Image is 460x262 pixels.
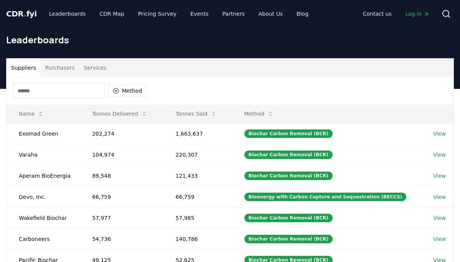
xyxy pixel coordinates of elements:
div: Biochar Carbon Removal (BCR) [244,214,333,222]
td: Carboneers [7,228,80,249]
button: Tonnes Delivered [86,106,153,121]
a: View [433,214,446,222]
span: Log in [406,10,429,18]
div: Bioenergy with Carbon Capture and Sequestration (BECCS) [244,193,407,201]
a: View [433,151,446,159]
td: Varaha [7,144,80,165]
td: Wakefield Biochar [7,207,80,228]
nav: Main [43,7,315,21]
td: 121,433 [163,165,232,186]
td: 57,977 [80,207,163,228]
a: Blog [290,7,315,21]
td: 54,736 [80,228,163,249]
span: . [24,9,26,18]
span: CDR fyi [6,9,37,18]
button: Method [108,85,147,97]
a: CDR.fyi [6,8,37,19]
a: View [433,130,446,138]
td: 57,985 [163,207,232,228]
a: Log in [399,7,435,21]
h1: Leaderboards [6,34,454,46]
td: 66,759 [163,186,232,207]
div: Biochar Carbon Removal (BCR) [244,129,333,138]
td: Aperam BioEnergia [7,165,80,186]
td: 89,548 [80,165,163,186]
td: 104,974 [80,144,163,165]
a: Pricing Survey [132,7,183,21]
button: Purchasers [41,59,79,77]
td: Gevo, Inc. [7,186,80,207]
a: View [433,235,446,243]
td: Exomad Green [7,123,80,144]
td: 140,786 [163,228,232,249]
nav: Main [357,7,435,21]
button: Tonnes Sold [170,106,223,121]
td: 66,759 [80,186,163,207]
a: View [433,193,446,201]
div: Biochar Carbon Removal (BCR) [244,151,333,159]
button: Name [13,106,50,121]
button: Services [79,59,111,77]
button: Method [238,106,280,121]
td: 202,274 [80,123,163,144]
a: CDR Map [94,7,130,21]
a: Contact us [357,7,398,21]
div: Biochar Carbon Removal (BCR) [244,235,333,243]
a: View [433,172,446,180]
button: Suppliers [7,59,41,77]
td: 1,663,637 [163,123,232,144]
a: Leaderboards [43,7,92,21]
a: Partners [216,7,251,21]
div: Biochar Carbon Removal (BCR) [244,172,333,180]
td: 220,307 [163,144,232,165]
a: Events [184,7,214,21]
a: About Us [252,7,289,21]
